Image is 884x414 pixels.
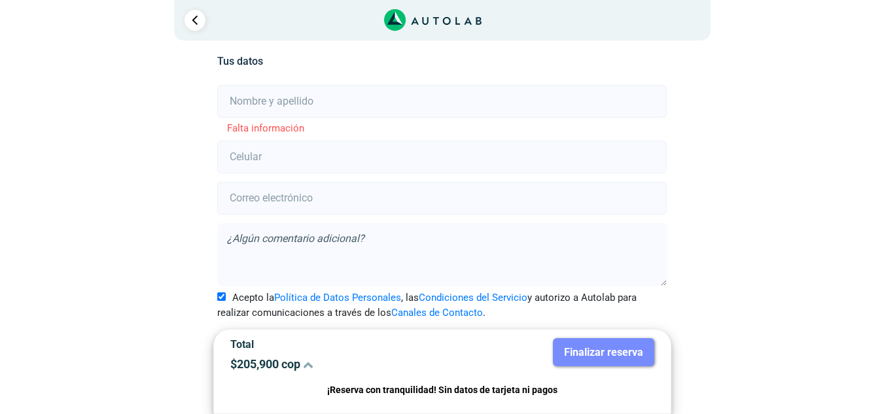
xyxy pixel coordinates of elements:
button: Finalizar reserva [553,338,654,366]
a: Condiciones del Servicio [419,292,527,303]
p: $ 205,900 cop [230,357,433,371]
p: Total [230,338,433,351]
a: Política de Datos Personales [274,292,401,303]
input: Acepto laPolítica de Datos Personales, lasCondiciones del Servicioy autorizo a Autolab para reali... [217,292,226,301]
input: Celular [217,141,667,173]
a: Link al sitio de autolab [384,13,482,26]
a: Canales de Contacto [391,307,483,319]
p: ¡Reserva con tranquilidad! Sin datos de tarjeta ni pagos [230,383,654,398]
input: Correo electrónico [217,182,667,215]
p: Falta información [217,121,667,136]
input: Nombre y apellido [217,85,667,118]
label: Acepto la , las y autorizo a Autolab para realizar comunicaciones a través de los . [217,290,667,320]
a: Ir al paso anterior [185,10,205,31]
h5: Tus datos [217,55,667,67]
